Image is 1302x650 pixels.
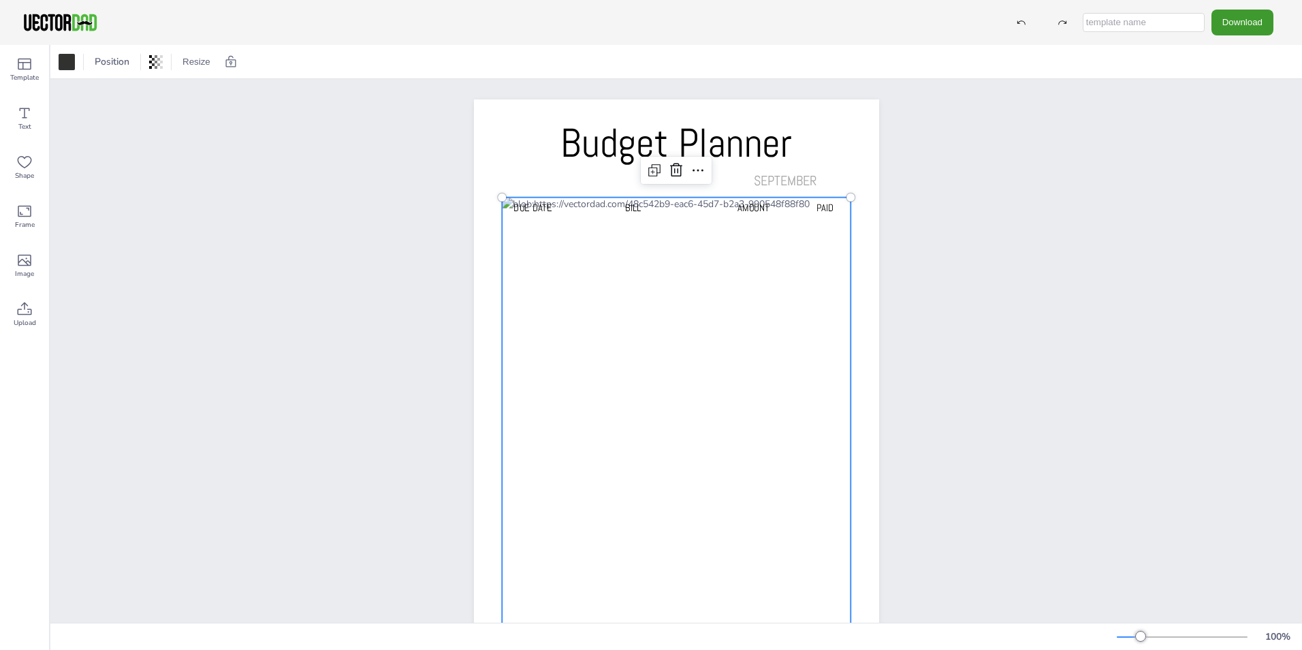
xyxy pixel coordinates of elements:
img: VectorDad-1.png [22,12,99,33]
span: SEPTEMBER [754,172,816,189]
span: Upload [14,318,36,328]
span: Text [18,121,31,132]
span: Position [92,55,132,68]
span: Shape [15,170,34,181]
span: Template [10,72,39,83]
span: Budget Planner [560,117,792,168]
span: BILL [624,201,640,214]
button: Download [1211,10,1273,35]
span: Frame [15,219,35,230]
span: AMOUNT [737,201,769,214]
span: PAID [816,201,833,214]
span: Due Date [513,201,552,214]
span: Image [15,268,34,279]
button: Resize [177,51,216,73]
input: template name [1083,13,1205,32]
div: 100 % [1261,630,1294,643]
